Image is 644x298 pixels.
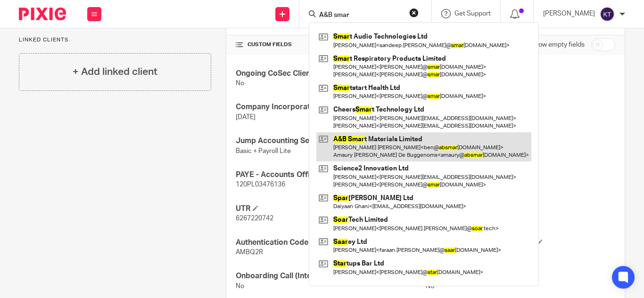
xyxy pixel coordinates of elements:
span: No [236,80,244,87]
h4: Onboarding Call (Internal) [236,271,425,281]
img: Pixie [19,8,66,20]
h4: UTR [236,204,425,214]
span: [DATE] [236,114,256,121]
h4: + Add linked client [73,64,157,79]
span: 6267220742 [236,215,273,222]
h4: Ongoing CoSec Client [236,69,425,79]
input: Search [318,11,403,20]
p: Linked clients [19,36,211,44]
h4: CUSTOM FIELDS [236,41,425,48]
span: AMBQ2R [236,249,263,256]
h4: Company Incorporated On [236,102,425,112]
p: [PERSON_NAME] [543,9,595,18]
button: Clear [409,8,419,17]
span: Basic + Payroll Lite [236,148,291,154]
h4: PAYE - Accounts Office Ref. [236,170,425,180]
span: 120PL03476136 [236,181,285,188]
span: Get Support [454,10,491,17]
span: No [426,283,434,290]
label: Show empty fields [530,40,585,49]
span: No [236,283,244,290]
img: svg%3E [600,7,615,22]
h4: Authentication Code [236,238,425,248]
h4: Jump Accounting Service [236,136,425,146]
